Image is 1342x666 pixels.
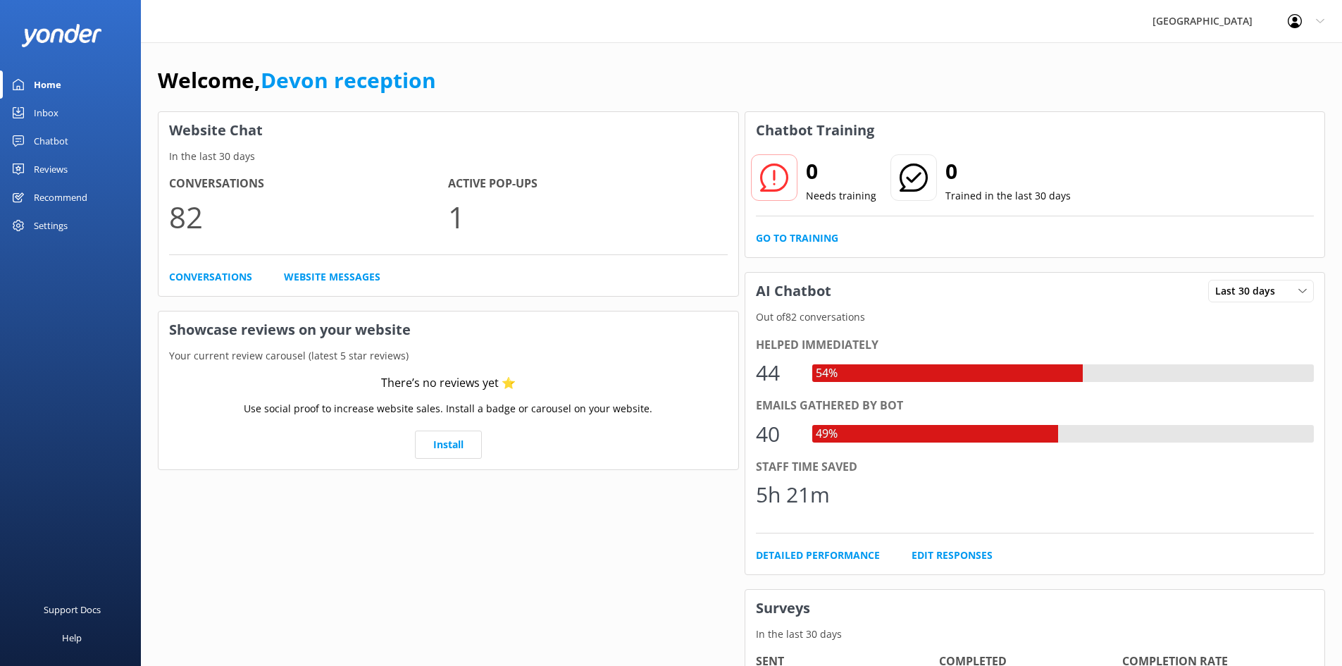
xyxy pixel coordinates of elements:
div: Chatbot [34,127,68,155]
div: Support Docs [44,596,101,624]
div: Recommend [34,183,87,211]
a: Install [415,431,482,459]
div: 40 [756,417,798,451]
div: There’s no reviews yet ⭐ [381,374,516,393]
h4: Conversations [169,175,448,193]
p: Out of 82 conversations [745,309,1325,325]
a: Conversations [169,269,252,285]
p: 82 [169,193,448,240]
div: Inbox [34,99,58,127]
a: Go to Training [756,230,838,246]
h4: Active Pop-ups [448,175,727,193]
div: Helped immediately [756,336,1315,354]
div: Staff time saved [756,458,1315,476]
div: Home [34,70,61,99]
div: Help [62,624,82,652]
span: Last 30 days [1215,283,1284,299]
a: Edit Responses [912,548,993,563]
div: 49% [812,425,841,443]
p: In the last 30 days [745,627,1325,642]
div: Reviews [34,155,68,183]
h3: Chatbot Training [745,112,885,149]
p: Your current review carousel (latest 5 star reviews) [159,348,738,364]
h3: Website Chat [159,112,738,149]
h1: Welcome, [158,63,436,97]
div: Emails gathered by bot [756,397,1315,415]
div: Settings [34,211,68,240]
h3: AI Chatbot [745,273,842,309]
a: Devon reception [261,66,436,94]
p: In the last 30 days [159,149,738,164]
div: 54% [812,364,841,383]
a: Detailed Performance [756,548,880,563]
img: yonder-white-logo.png [21,24,102,47]
h2: 0 [806,154,876,188]
h2: 0 [945,154,1071,188]
h3: Showcase reviews on your website [159,312,738,348]
a: Website Messages [284,269,380,285]
p: Use social proof to increase website sales. Install a badge or carousel on your website. [244,401,652,417]
div: 44 [756,356,798,390]
p: Trained in the last 30 days [945,188,1071,204]
p: 1 [448,193,727,240]
p: Needs training [806,188,876,204]
h3: Surveys [745,590,1325,627]
div: 5h 21m [756,478,830,512]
